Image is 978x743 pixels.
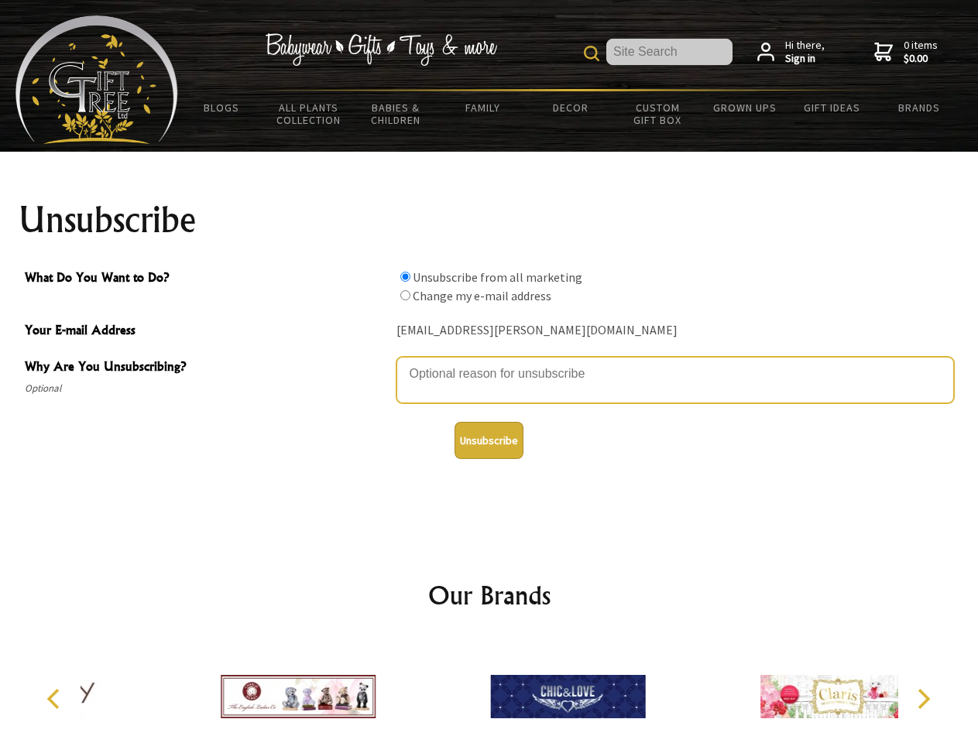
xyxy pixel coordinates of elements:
a: 0 items$0.00 [874,39,938,66]
span: Why Are You Unsubscribing? [25,357,389,379]
input: What Do You Want to Do? [400,272,410,282]
strong: $0.00 [904,52,938,66]
img: product search [584,46,599,61]
a: Family [440,91,527,124]
a: Gift Ideas [788,91,876,124]
button: Previous [39,682,73,716]
span: Your E-mail Address [25,320,389,343]
label: Change my e-mail address [413,288,551,303]
a: BLOGS [178,91,266,124]
input: What Do You Want to Do? [400,290,410,300]
button: Unsubscribe [455,422,523,459]
img: Babywear - Gifts - Toys & more [265,33,497,66]
a: Custom Gift Box [614,91,702,136]
a: Babies & Children [352,91,440,136]
label: Unsubscribe from all marketing [413,269,582,285]
span: Optional [25,379,389,398]
a: All Plants Collection [266,91,353,136]
img: Babyware - Gifts - Toys and more... [15,15,178,144]
strong: Sign in [785,52,825,66]
span: What Do You Want to Do? [25,268,389,290]
input: Site Search [606,39,733,65]
h1: Unsubscribe [19,201,960,238]
a: Brands [876,91,963,124]
div: [EMAIL_ADDRESS][PERSON_NAME][DOMAIN_NAME] [396,319,954,343]
textarea: Why Are You Unsubscribing? [396,357,954,403]
h2: Our Brands [31,577,948,614]
span: Hi there, [785,39,825,66]
a: Decor [527,91,614,124]
button: Next [906,682,940,716]
a: Grown Ups [701,91,788,124]
span: 0 items [904,38,938,66]
a: Hi there,Sign in [757,39,825,66]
